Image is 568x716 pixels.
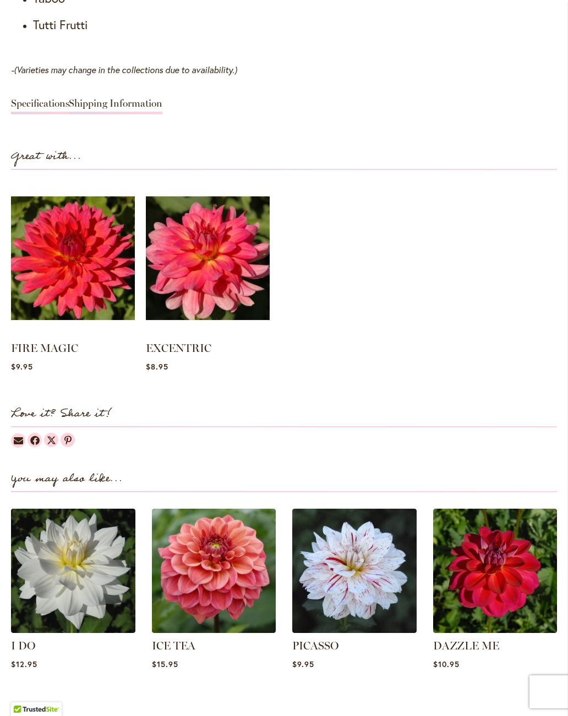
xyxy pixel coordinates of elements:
[433,659,460,669] span: $10.95
[433,639,499,652] a: DAZZLE ME
[11,405,112,423] strong: Love it? Share it!
[11,470,123,488] strong: You may also like...
[11,98,69,114] a: Specifications
[11,659,37,669] span: $12.95
[152,625,276,635] a: ICE TEA
[11,639,35,652] a: I DO
[11,181,135,335] img: FIRE MAGIC
[152,639,195,652] a: ICE TEA
[11,64,237,75] em: -(Varieties may change in the collections due to availability.)
[433,625,558,635] a: DAZZLE ME
[146,181,270,335] img: EXCENTRIC
[61,433,75,447] a: Dahlias on Pinterest
[152,659,178,669] span: $15.95
[146,361,168,372] span: $8.95
[28,433,42,447] a: Dahlias on Facebook
[433,509,558,633] img: DAZZLE ME
[146,342,211,355] a: EXCENTRIC
[11,625,135,635] a: I DO
[33,17,557,32] h4: Tutti Frutti
[152,509,276,633] img: ICE TEA
[11,361,33,372] span: $9.95
[11,342,78,355] a: FIRE MAGIC
[292,659,314,669] span: $9.95
[292,625,417,635] a: PICASSO
[292,509,417,633] img: PICASSO
[8,677,39,708] iframe: Launch Accessibility Center
[44,433,58,447] a: Dahlias on Twitter
[11,147,81,166] strong: Great with...
[11,509,135,633] img: I DO
[69,98,162,114] a: Shipping Information
[292,639,338,652] a: PICASSO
